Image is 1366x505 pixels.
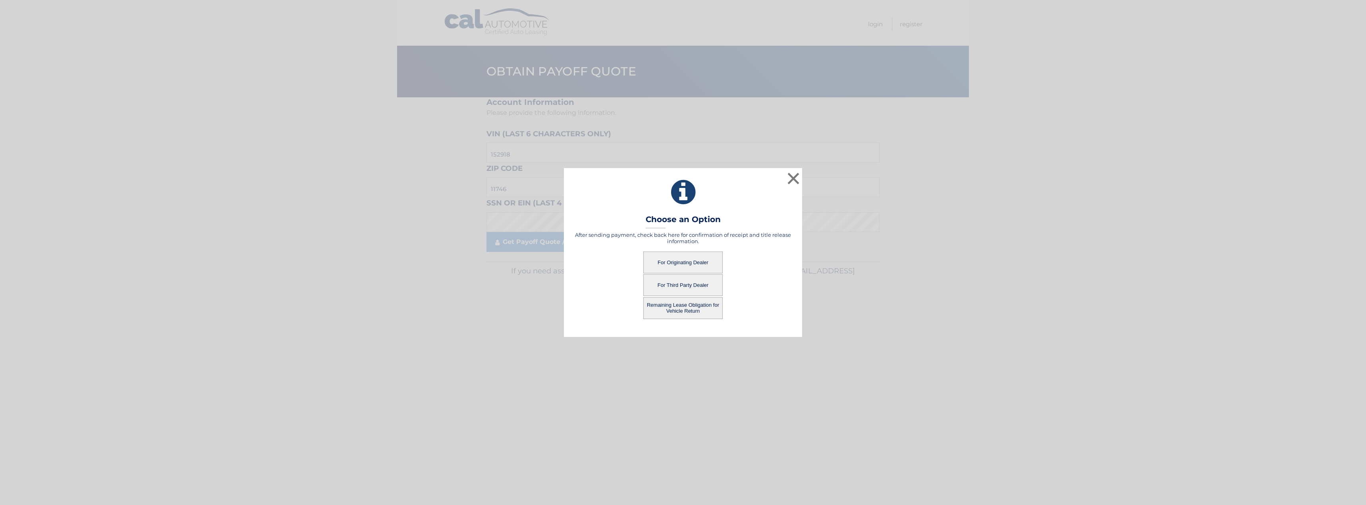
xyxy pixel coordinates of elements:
[643,297,723,319] button: Remaining Lease Obligation for Vehicle Return
[574,232,792,244] h5: After sending payment, check back here for confirmation of receipt and title release information.
[643,274,723,296] button: For Third Party Dealer
[785,170,801,186] button: ×
[643,252,723,273] button: For Originating Dealer
[646,215,721,228] h3: Choose an Option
